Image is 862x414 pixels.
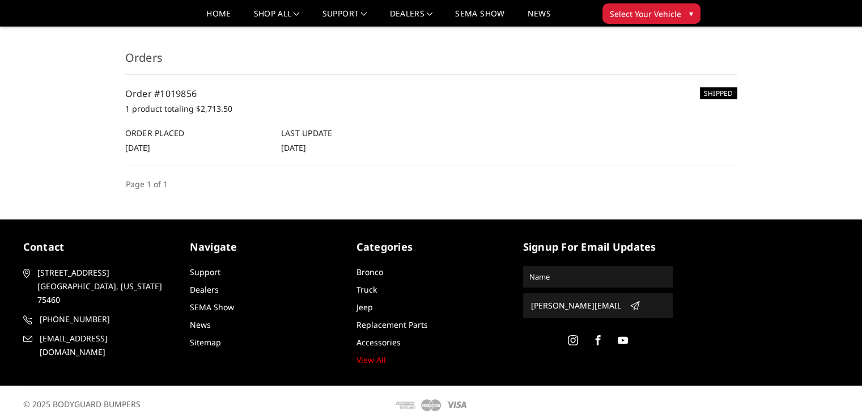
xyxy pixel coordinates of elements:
[125,142,150,153] span: [DATE]
[356,302,373,312] a: Jeep
[190,302,234,312] a: SEMA Show
[527,10,550,26] a: News
[356,267,383,277] a: Bronco
[125,49,737,75] h3: Orders
[390,10,433,26] a: Dealers
[610,8,681,20] span: Select Your Vehicle
[523,239,673,255] h5: signup for email updates
[356,337,401,348] a: Accessories
[190,284,219,295] a: Dealers
[23,399,141,409] span: © 2025 BODYGUARD BUMPERS
[356,319,428,330] a: Replacement Parts
[525,268,671,286] input: Name
[190,267,220,277] a: Support
[190,239,339,255] h5: Navigate
[125,178,168,191] li: Page 1 of 1
[356,354,386,365] a: View All
[526,297,625,315] input: Email
[125,102,737,116] p: 1 product totaling $2,713.50
[23,332,173,359] a: [EMAIL_ADDRESS][DOMAIN_NAME]
[23,312,173,326] a: [PHONE_NUMBER]
[700,87,737,99] h6: SHIPPED
[23,239,173,255] h5: contact
[455,10,504,26] a: SEMA Show
[281,142,306,153] span: [DATE]
[281,127,425,139] h6: Last Update
[356,239,506,255] h5: Categories
[125,127,269,139] h6: Order Placed
[40,332,171,359] span: [EMAIL_ADDRESS][DOMAIN_NAME]
[40,312,171,326] span: [PHONE_NUMBER]
[206,10,231,26] a: Home
[254,10,300,26] a: shop all
[805,360,862,414] iframe: Chat Widget
[322,10,367,26] a: Support
[190,319,211,330] a: News
[37,266,169,307] span: [STREET_ADDRESS] [GEOGRAPHIC_DATA], [US_STATE] 75460
[356,284,377,295] a: Truck
[689,7,693,19] span: ▾
[125,87,197,100] a: Order #1019856
[190,337,221,348] a: Sitemap
[602,3,700,24] button: Select Your Vehicle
